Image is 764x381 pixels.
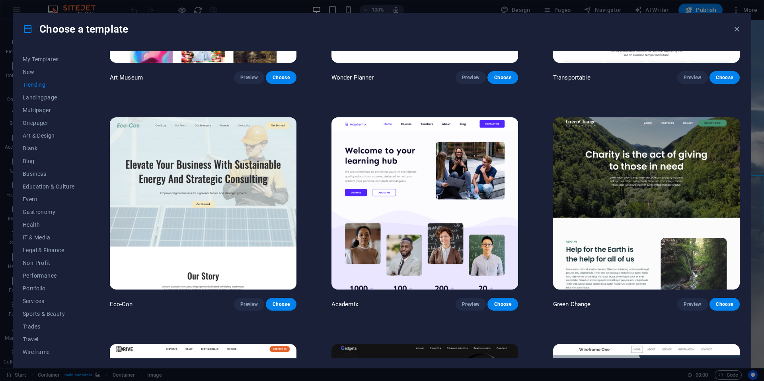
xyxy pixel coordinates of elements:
[110,74,143,82] p: Art Museum
[23,56,75,62] span: My Templates
[23,167,75,180] button: Business
[23,82,75,88] span: Trending
[684,74,701,81] span: Preview
[23,307,75,320] button: Sports & Beauty
[266,71,296,84] button: Choose
[23,193,75,206] button: Event
[23,206,75,218] button: Gastronomy
[716,301,733,307] span: Choose
[23,142,75,155] button: Blank
[23,282,75,295] button: Portfolio
[677,71,707,84] button: Preview
[23,209,75,215] span: Gastronomy
[709,71,740,84] button: Choose
[23,155,75,167] button: Blog
[23,333,75,346] button: Travel
[553,117,740,289] img: Green Change
[23,247,75,253] span: Legal & Finance
[23,218,75,231] button: Health
[23,145,75,152] span: Blank
[23,104,75,117] button: Multipager
[23,349,75,355] span: Wireframe
[494,74,511,81] span: Choose
[23,129,75,142] button: Art & Design
[462,74,479,81] span: Preview
[553,300,591,308] p: Green Change
[553,74,591,82] p: Transportable
[110,117,296,289] img: Eco-Con
[240,74,258,81] span: Preview
[23,244,75,257] button: Legal & Finance
[487,298,518,311] button: Choose
[23,66,75,78] button: New
[23,158,75,164] span: Blog
[716,74,733,81] span: Choose
[494,301,511,307] span: Choose
[23,94,75,101] span: Landingpage
[23,69,75,75] span: New
[23,180,75,193] button: Education & Culture
[23,183,75,190] span: Education & Culture
[487,71,518,84] button: Choose
[23,117,75,129] button: Onepager
[23,53,75,66] button: My Templates
[272,301,290,307] span: Choose
[234,298,264,311] button: Preview
[23,171,75,177] span: Business
[23,78,75,91] button: Trending
[23,132,75,139] span: Art & Design
[23,269,75,282] button: Performance
[462,301,479,307] span: Preview
[23,323,75,330] span: Trades
[23,107,75,113] span: Multipager
[272,74,290,81] span: Choose
[331,117,518,289] img: Academix
[23,222,75,228] span: Health
[331,300,358,308] p: Academix
[677,298,707,311] button: Preview
[23,311,75,317] span: Sports & Beauty
[23,260,75,266] span: Non-Profit
[23,295,75,307] button: Services
[23,231,75,244] button: IT & Media
[23,91,75,104] button: Landingpage
[684,301,701,307] span: Preview
[23,285,75,292] span: Portfolio
[23,298,75,304] span: Services
[23,346,75,358] button: Wireframe
[23,336,75,342] span: Travel
[709,298,740,311] button: Choose
[23,257,75,269] button: Non-Profit
[23,120,75,126] span: Onepager
[456,298,486,311] button: Preview
[23,23,128,35] h4: Choose a template
[23,320,75,333] button: Trades
[23,234,75,241] span: IT & Media
[23,272,75,279] span: Performance
[331,74,374,82] p: Wonder Planner
[456,71,486,84] button: Preview
[234,71,264,84] button: Preview
[240,301,258,307] span: Preview
[23,196,75,202] span: Event
[266,298,296,311] button: Choose
[110,300,133,308] p: Eco-Con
